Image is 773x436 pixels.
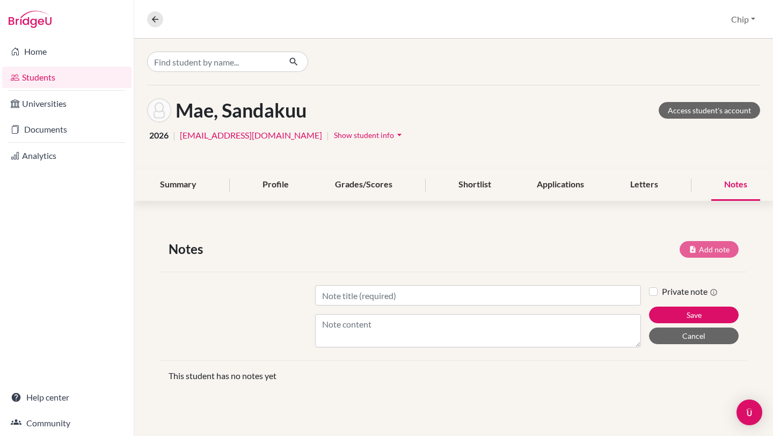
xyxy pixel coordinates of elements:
[334,130,394,140] span: Show student info
[315,285,641,306] input: Note title (required)
[2,145,132,166] a: Analytics
[147,52,280,72] input: Find student by name...
[524,169,597,201] div: Applications
[173,129,176,142] span: |
[326,129,329,142] span: |
[161,369,747,382] div: This student has no notes yet
[2,412,132,434] a: Community
[180,129,322,142] a: [EMAIL_ADDRESS][DOMAIN_NAME]
[147,98,171,122] img: Sandakuu Mae's avatar
[2,41,132,62] a: Home
[649,328,739,344] button: Cancel
[176,99,307,122] h1: Mae, Sandakuu
[659,102,760,119] a: Access student's account
[2,93,132,114] a: Universities
[680,241,739,258] button: Add note
[394,129,405,140] i: arrow_drop_down
[149,129,169,142] span: 2026
[2,387,132,408] a: Help center
[333,127,405,143] button: Show student infoarrow_drop_down
[147,169,209,201] div: Summary
[322,169,405,201] div: Grades/Scores
[2,67,132,88] a: Students
[169,239,207,259] span: Notes
[711,169,760,201] div: Notes
[726,9,760,30] button: Chip
[649,307,739,323] button: Save
[617,169,671,201] div: Letters
[2,119,132,140] a: Documents
[446,169,504,201] div: Shortlist
[250,169,302,201] div: Profile
[662,285,718,298] label: Private note
[9,11,52,28] img: Bridge-U
[736,399,762,425] div: Open Intercom Messenger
